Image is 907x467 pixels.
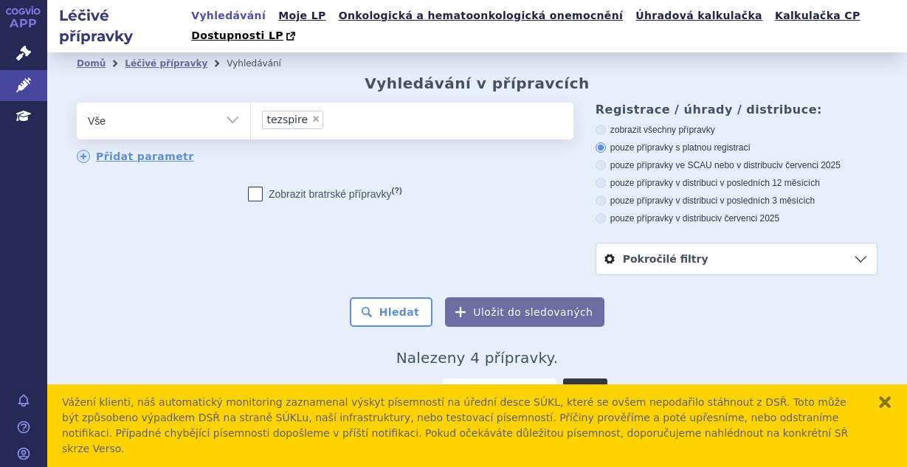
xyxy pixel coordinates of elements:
span: Dostupnosti LP [191,30,283,41]
a: Pokročilé filtry [596,243,877,274]
span: tezspire [266,114,308,125]
button: Uložit do sledovaných [445,297,604,327]
h3: Registrace / úhrady / distribuce: [596,103,877,117]
a: Přidat parametr [77,150,194,163]
strong: Základní informace [443,378,556,399]
label: pouze přípravky v distribuci [596,212,877,224]
a: Moje LP [274,6,330,26]
div: Vážení klienti, náš automatický monitoring zaznamenal výskyt písemností na úřední desce SÚKL, kte... [62,395,863,457]
li: Vyhledávání [227,52,300,75]
h2: Léčivé přípravky [47,5,187,46]
label: pouze přípravky v distribuci v posledních 3 měsících [596,195,877,207]
label: zobrazit všechny přípravky [596,124,877,136]
label: pouze přípravky v distribuci v posledních 12 měsících [596,177,877,189]
input: tezspire [328,110,336,128]
a: DIS-13 [563,378,607,399]
span: Zobrazeno jako: [346,378,432,399]
span: v červenci 2025 [779,160,841,170]
label: pouze přípravky s platnou registrací [596,142,877,153]
span: Nalezeny 4 přípravky. [396,349,559,367]
span: × [311,114,320,123]
label: pouze přípravky ve SCAU nebo v distribuci [596,159,877,171]
a: Dostupnosti LP [187,26,303,46]
h2: Vyhledávání v přípravcích [365,75,590,92]
a: Vyhledávání [187,6,270,26]
label: Zobrazit bratrské přípravky [248,187,402,201]
a: Úhradová kalkulačka [631,6,767,26]
button: Hledat [350,297,433,327]
a: Léčivé přípravky [125,58,207,69]
a: Onkologická a hematoonkologická onemocnění [334,6,628,26]
abbr: (?) [391,186,401,196]
button: zavřít [877,395,892,409]
a: Kalkulačka CP [770,6,865,26]
a: Domů [77,58,106,69]
span: v červenci 2025 [717,213,779,224]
